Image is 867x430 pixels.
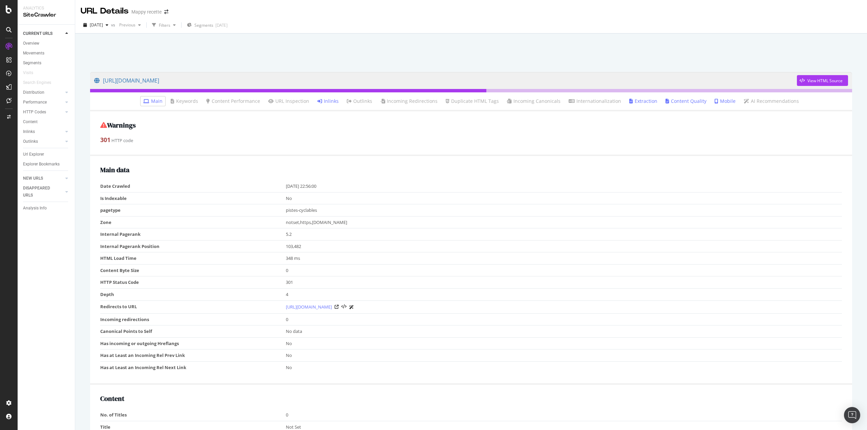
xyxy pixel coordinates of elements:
td: 348 ms [286,252,842,265]
td: notset,https,[DOMAIN_NAME] [286,216,842,228]
div: CURRENT URLS [23,30,52,37]
td: Incoming redirections [100,313,286,325]
div: Analytics [23,5,69,11]
button: Filters [149,20,178,30]
a: DISAPPEARED URLS [23,185,63,199]
td: HTML Load Time [100,252,286,265]
span: Previous [117,22,135,28]
a: Search Engines [23,79,58,86]
td: Redirects to URL [100,300,286,313]
div: HTTP code [100,136,842,144]
td: Depth [100,289,286,301]
div: View HTML Source [807,78,843,84]
a: Main [143,98,163,105]
td: 0 [286,313,842,325]
td: Date Crawled [100,180,286,192]
td: Has incoming or outgoing Hreflangs [100,337,286,349]
a: AI Recommendations [744,98,799,105]
a: [URL][DOMAIN_NAME] [94,72,797,89]
a: Keywords [171,98,198,105]
td: No [286,361,842,373]
div: NEW URLS [23,175,43,182]
div: Segments [23,60,41,67]
div: DISAPPEARED URLS [23,185,57,199]
td: HTTP Status Code [100,276,286,289]
a: Segments [23,60,70,67]
div: Filters [159,22,170,28]
td: No [286,349,842,362]
a: URL Inspection [268,98,309,105]
div: SiteCrawler [23,11,69,19]
div: Visits [23,69,33,76]
a: Content Performance [206,98,260,105]
td: Zone [100,216,286,228]
div: Distribution [23,89,44,96]
button: [DATE] [81,20,111,30]
td: No [286,337,842,349]
div: Open Intercom Messenger [844,407,860,423]
td: 103,482 [286,240,842,252]
a: Explorer Bookmarks [23,161,70,168]
h2: Main data [100,166,842,174]
div: Overview [23,40,39,47]
div: Outlinks [23,138,38,145]
a: Movements [23,50,70,57]
a: Incoming Canonicals [507,98,561,105]
a: Url Explorer [23,151,70,158]
h2: Content [100,395,842,402]
a: Outlinks [23,138,63,145]
td: Has at Least an Incoming Rel Prev Link [100,349,286,362]
a: Visit Online Page [335,305,339,309]
button: View HTML Source [341,304,346,309]
td: 5.2 [286,228,842,241]
div: Content [23,118,38,126]
td: pistes-cyclables [286,204,842,217]
span: vs [111,22,117,28]
a: Analysis Info [23,205,70,212]
td: Internal Pagerank [100,228,286,241]
a: Content [23,118,70,126]
td: Canonical Points to Self [100,325,286,338]
button: View HTML Source [797,75,848,86]
div: Mappy recette [131,8,162,15]
button: Previous [117,20,144,30]
td: Has at Least an Incoming Rel Next Link [100,361,286,373]
td: No. of Titles [100,409,286,421]
td: [DATE] 22:56:00 [286,180,842,192]
div: URL Details [81,5,129,17]
td: 301 [286,276,842,289]
h2: Warnings [100,121,842,129]
a: NEW URLS [23,175,63,182]
td: Content Byte Size [100,264,286,276]
div: Url Explorer [23,151,44,158]
a: Visits [23,69,40,76]
a: Distribution [23,89,63,96]
td: No [286,192,842,204]
div: No data [286,328,839,335]
a: Performance [23,99,63,106]
a: Inlinks [23,128,63,135]
td: Is Indexable [100,192,286,204]
a: [URL][DOMAIN_NAME] [286,303,332,310]
span: Not Set [286,424,301,430]
a: Incoming Redirections [380,98,438,105]
div: Performance [23,99,47,106]
a: AI Url Details [349,303,354,311]
a: Internationalization [569,98,621,105]
a: Outlinks [347,98,372,105]
a: Extraction [629,98,657,105]
span: Segments [194,22,213,28]
div: [DATE] [215,22,228,28]
a: HTTP Codes [23,109,63,116]
div: Explorer Bookmarks [23,161,60,168]
div: Search Engines [23,79,51,86]
a: Content Quality [665,98,706,105]
div: Analysis Info [23,205,47,212]
td: 0 [286,409,842,421]
a: Mobile [715,98,736,105]
a: Duplicate HTML Tags [446,98,499,105]
div: Inlinks [23,128,35,135]
td: pagetype [100,204,286,217]
span: 2025 Aug. 19th [90,22,103,28]
div: HTTP Codes [23,109,46,116]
